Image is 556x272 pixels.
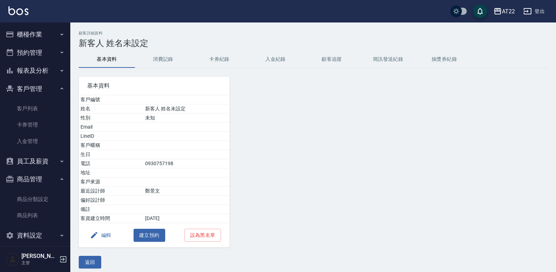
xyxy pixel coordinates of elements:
td: 偏好設計師 [79,196,143,205]
button: 設為黑名單 [185,229,221,242]
a: 商品分類設定 [3,191,67,207]
td: 客戶來源 [79,177,143,187]
td: 備註 [79,205,143,214]
button: 抽獎券紀錄 [416,51,472,68]
button: 簡訊發送紀錄 [360,51,416,68]
button: 預約管理 [3,44,67,62]
h5: [PERSON_NAME] [21,253,57,260]
td: Email [79,123,143,132]
td: 地址 [79,168,143,177]
a: 卡券管理 [3,117,67,133]
h2: 顧客詳細資料 [79,31,548,35]
td: 客資建立時間 [79,214,143,223]
a: 商品列表 [3,207,67,224]
td: 0930757198 [143,159,229,168]
td: 姓名 [79,104,143,114]
button: 資料設定 [3,226,67,245]
td: 生日 [79,150,143,159]
a: 入金管理 [3,133,67,149]
button: 顧客追蹤 [304,51,360,68]
button: 消費記錄 [135,51,191,68]
button: 建立預約 [134,229,165,242]
button: 報表及分析 [3,61,67,80]
button: 編輯 [87,229,114,242]
button: 商品管理 [3,170,67,188]
span: 基本資料 [87,82,221,89]
button: 客戶管理 [3,80,67,98]
td: 鄭景文 [143,187,229,196]
td: 客戶編號 [79,95,143,104]
button: 櫃檯作業 [3,25,67,44]
td: 未知 [143,114,229,123]
img: Logo [8,6,28,15]
td: [DATE] [143,214,229,223]
p: 主管 [21,260,57,266]
td: 新客人 姓名未設定 [143,104,229,114]
button: 返回 [79,256,101,269]
td: 性別 [79,114,143,123]
a: 客戶列表 [3,101,67,117]
td: 電話 [79,159,143,168]
button: 卡券紀錄 [191,51,247,68]
td: LineID [79,132,143,141]
div: AT22 [502,7,515,16]
h3: 新客人 姓名未設定 [79,38,548,48]
button: 基本資料 [79,51,135,68]
img: Person [6,252,20,266]
td: 最近設計師 [79,187,143,196]
button: 員工及薪資 [3,152,67,170]
button: 登出 [521,5,548,18]
td: 客戶暱稱 [79,141,143,150]
button: AT22 [491,4,518,19]
button: 入金紀錄 [247,51,304,68]
button: save [473,4,487,18]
